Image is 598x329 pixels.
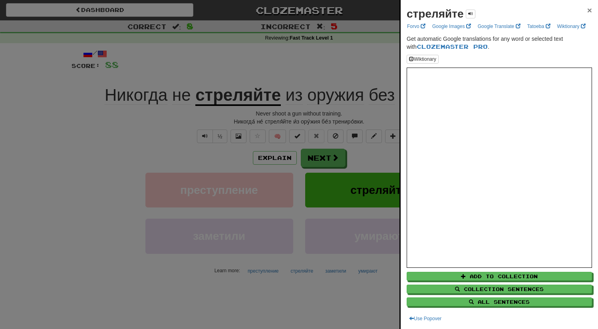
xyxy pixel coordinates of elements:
[405,22,428,31] a: Forvo
[407,314,444,323] button: Use Popover
[475,22,523,31] a: Google Translate
[417,43,488,50] a: Clozemaster Pro
[587,6,592,14] button: Close
[587,6,592,15] span: ×
[407,297,592,306] button: All Sentences
[525,22,553,31] a: Tatoeba
[407,285,592,293] button: Collection Sentences
[407,8,464,20] strong: стреляйте
[407,35,592,51] p: Get automatic Google translations for any word or selected text with .
[430,22,473,31] a: Google Images
[407,272,592,281] button: Add to Collection
[555,22,588,31] a: Wiktionary
[407,55,439,64] button: Wiktionary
